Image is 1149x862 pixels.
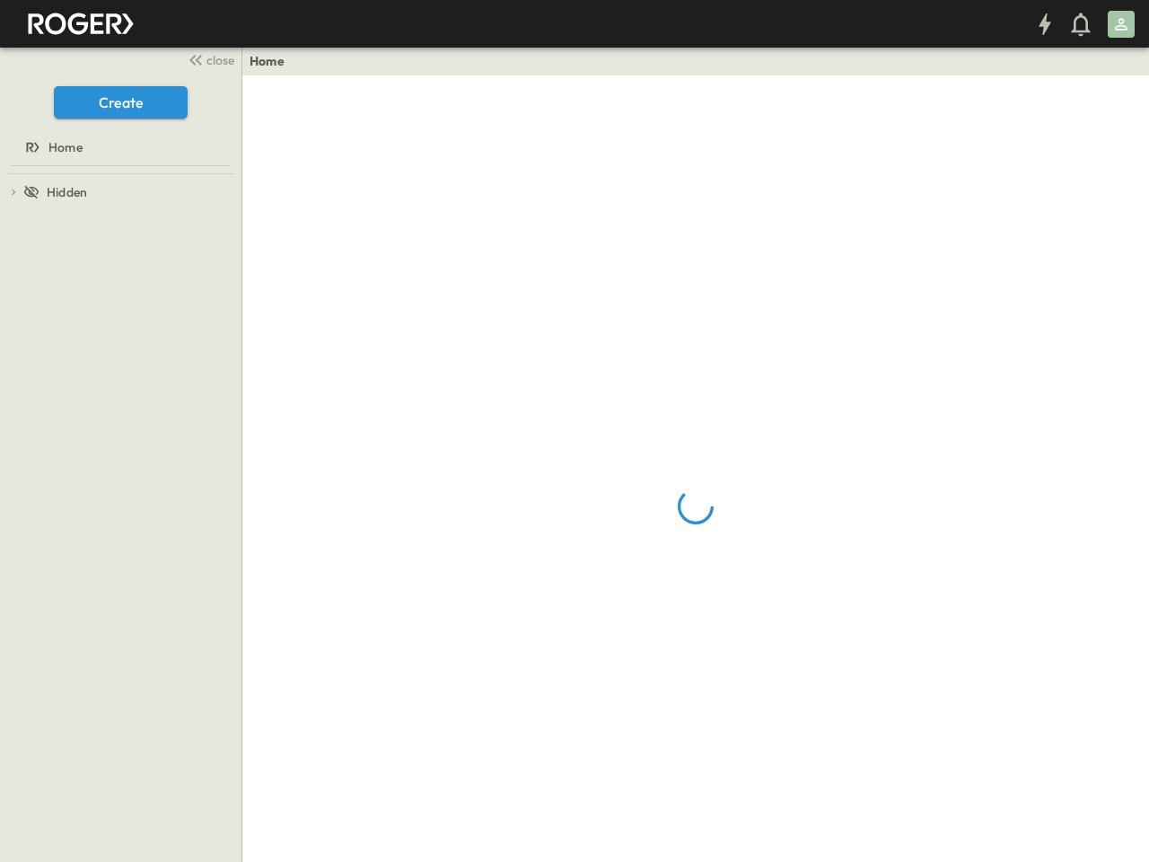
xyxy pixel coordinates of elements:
span: Hidden [47,183,87,201]
button: Create [54,86,188,119]
button: close [180,47,238,72]
span: Home [48,138,83,156]
nav: breadcrumbs [250,52,295,70]
a: Home [4,135,234,160]
a: Home [250,52,285,70]
span: close [206,51,234,69]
